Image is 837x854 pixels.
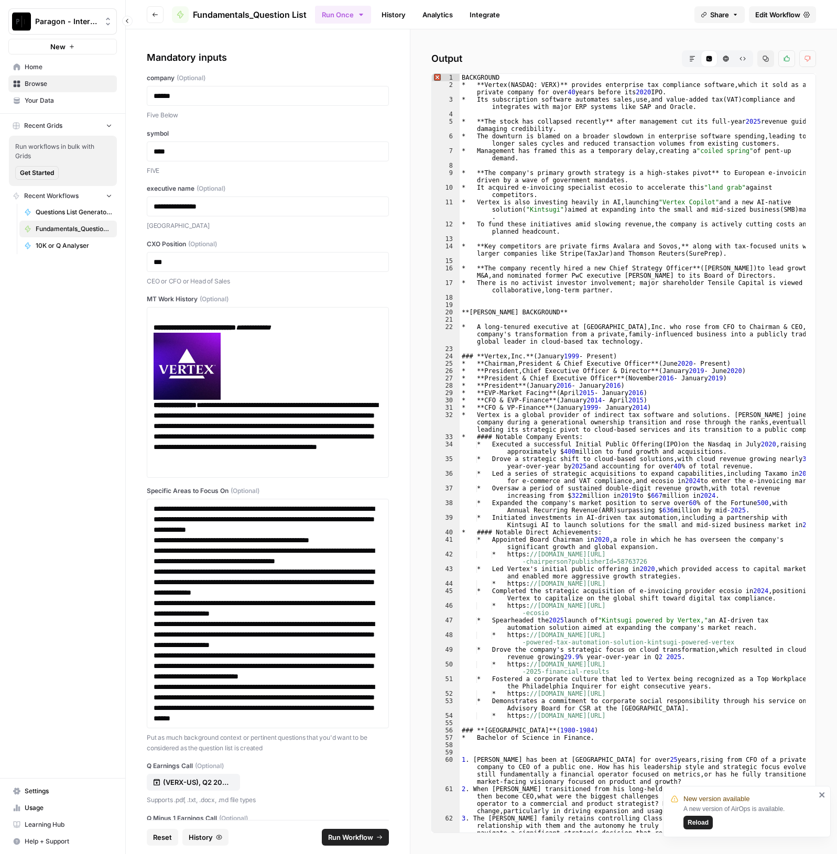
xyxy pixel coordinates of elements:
p: Put as much background context or pertinent questions that you'd want to be considered as the que... [147,732,389,753]
span: 10K or Q Analyser [36,241,112,250]
div: 38 [432,499,460,514]
a: Browse [8,75,117,92]
span: (Optional) [195,761,224,771]
p: (VERX-US), Q2 2025 Earnings Call, [DATE] 8_30 AM ET.pdf [163,777,230,787]
p: [GEOGRAPHIC_DATA] [147,221,389,231]
div: 39 [432,514,460,529]
div: 30 [432,397,460,404]
div: 55 [432,719,460,727]
button: Reload [683,816,713,829]
span: (Optional) [188,239,217,249]
div: 60 [432,756,460,785]
span: Fundamentals_Question List [36,224,112,234]
a: 10K or Q Analyser [19,237,117,254]
a: Fundamentals_Question List [19,221,117,237]
button: Share [694,6,745,23]
div: 23 [432,345,460,353]
span: Share [710,9,729,20]
a: Usage [8,800,117,816]
span: Run workflows in bulk with Grids [15,142,111,161]
div: 41 [432,536,460,551]
div: 19 [432,301,460,309]
button: (VERX-US), Q2 2025 Earnings Call, [DATE] 8_30 AM ET.pdf [147,774,240,791]
button: Workspace: Paragon - Internal Usage [8,8,117,35]
button: Help + Support [8,833,117,850]
button: Run Workflow [322,829,389,846]
button: Get Started [15,166,59,180]
div: 7 [432,147,460,162]
span: Home [25,62,112,72]
div: 45 [432,587,460,602]
div: 17 [432,279,460,294]
div: 57 [432,734,460,741]
span: Questions List Generator 2.0 [36,207,112,217]
div: 8 [432,162,460,169]
img: Paragon - Internal Usage Logo [12,12,31,31]
div: 5 [432,118,460,133]
div: 15 [432,257,460,265]
div: 29 [432,389,460,397]
div: 47 [432,617,460,631]
div: A new version of AirOps is available. [683,804,816,829]
div: 61 [432,785,460,815]
label: CXO Position [147,239,389,249]
p: Five Below [147,110,389,121]
label: Q Earnings Call [147,761,389,771]
button: New [8,39,117,54]
div: 49 [432,646,460,661]
label: executive name [147,184,389,193]
div: 22 [432,323,460,345]
div: 37 [432,485,460,499]
button: Recent Workflows [8,188,117,204]
button: History [182,829,229,846]
div: 6 [432,133,460,147]
a: Learning Hub [8,816,117,833]
div: 26 [432,367,460,375]
span: New [50,41,66,52]
button: Recent Grids [8,118,117,134]
button: Run Once [315,6,371,24]
p: Supports .pdf, .txt, .docx, .md file types [147,795,389,805]
div: 1 [432,74,460,81]
div: 25 [432,360,460,367]
div: 34 [432,441,460,455]
span: Learning Hub [25,820,112,829]
div: 62 [432,815,460,844]
span: (Optional) [197,184,225,193]
span: Recent Workflows [24,191,79,201]
label: MT Work History [147,294,389,304]
span: Browse [25,79,112,89]
a: Home [8,59,117,75]
span: Usage [25,803,112,813]
span: Reset [153,832,172,842]
label: Specific Areas to Focus On [147,486,389,496]
div: 9 [432,169,460,184]
div: 53 [432,697,460,712]
span: (Optional) [219,814,248,823]
span: (Optional) [231,486,259,496]
p: CEO or CFO or Head of Sales [147,276,389,287]
div: 16 [432,265,460,279]
div: Mandatory inputs [147,50,389,65]
h2: Output [431,50,816,67]
div: 11 [432,199,460,221]
div: 44 [432,580,460,587]
div: 40 [432,529,460,536]
div: 35 [432,455,460,470]
div: 48 [432,631,460,646]
div: 10 [432,184,460,199]
div: 28 [432,382,460,389]
a: Questions List Generator 2.0 [19,204,117,221]
div: 14 [432,243,460,257]
div: 20 [432,309,460,316]
div: 21 [432,316,460,323]
div: 52 [432,690,460,697]
button: close [819,791,826,799]
a: Settings [8,783,117,800]
div: 46 [432,602,460,617]
label: symbol [147,129,389,138]
span: New version available [683,794,749,804]
div: 51 [432,675,460,690]
div: 31 [432,404,460,411]
span: (Optional) [200,294,229,304]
